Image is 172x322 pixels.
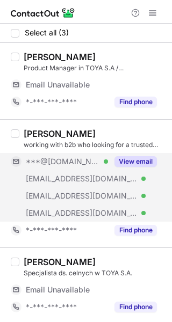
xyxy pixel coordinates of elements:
[24,52,96,62] div: [PERSON_NAME]
[114,97,157,107] button: Reveal Button
[24,63,166,73] div: Product Manager in TOYA S.A / [GEOGRAPHIC_DATA], Yato / Buyer / Sales Manager / Trade with [GEOGR...
[114,156,157,167] button: Reveal Button
[26,80,90,90] span: Email Unavailable
[24,268,166,278] div: Specjalista ds. celnych w TOYA S.A.
[26,208,138,218] span: [EMAIL_ADDRESS][DOMAIN_NAME]
[114,302,157,312] button: Reveal Button
[26,174,138,184] span: [EMAIL_ADDRESS][DOMAIN_NAME]
[11,6,75,19] img: ContactOut v5.3.10
[24,128,96,139] div: [PERSON_NAME]
[24,140,166,150] div: working with b2b who looking for a trusted supplier of hand tools and power tools
[26,285,90,295] span: Email Unavailable
[26,157,100,166] span: ***@[DOMAIN_NAME]
[25,28,69,37] span: Select all (3)
[24,257,96,267] div: [PERSON_NAME]
[26,191,138,201] span: [EMAIL_ADDRESS][DOMAIN_NAME]
[114,225,157,236] button: Reveal Button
